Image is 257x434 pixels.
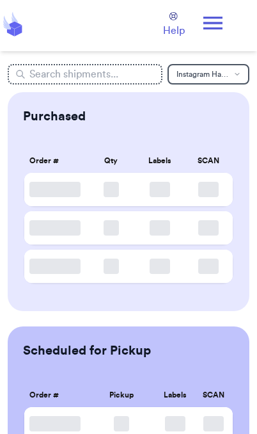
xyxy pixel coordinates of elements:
[24,146,87,175] th: Order #
[87,380,157,410] th: Pickup
[8,64,162,84] input: Search shipments...
[167,64,249,84] button: Instagram Handle
[184,146,233,175] th: SCAN
[176,70,229,78] span: Instagram Handle
[194,380,233,410] th: SCAN
[156,380,194,410] th: Labels
[163,23,185,38] span: Help
[163,12,185,38] a: Help
[24,380,87,410] th: Order #
[23,342,151,360] h2: Scheduled for Pickup
[87,146,136,175] th: Qty
[136,146,184,175] th: Labels
[23,108,86,125] h2: Purchased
